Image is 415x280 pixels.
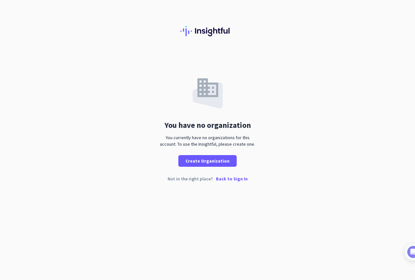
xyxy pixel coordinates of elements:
span: Create Organization [185,158,230,164]
button: Create Organization [178,155,237,167]
div: You have no organization [164,121,251,129]
img: Insightful [180,26,235,36]
p: Back to Sign In [216,177,248,181]
div: You currently have no organizations for this account. To use the Insightful, please create one. [157,134,258,147]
